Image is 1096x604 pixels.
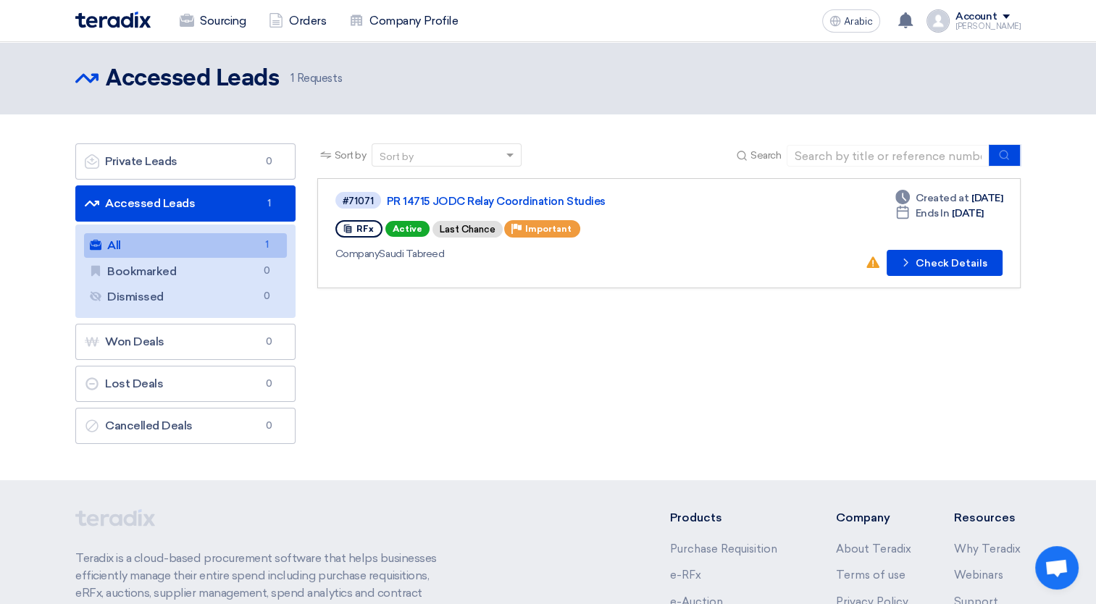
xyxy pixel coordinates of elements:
[1035,546,1079,590] a: Open chat
[85,154,177,168] font: Private Leads
[787,145,990,167] input: Search by title or reference number
[954,542,1021,555] a: Why Teradix
[258,264,275,279] span: 0
[385,221,430,237] span: Active
[335,248,444,260] font: Saudi Tabreed
[297,72,342,85] font: Requests
[260,377,277,391] span: 0
[822,9,880,33] button: Arabic
[916,259,987,269] font: Check Details
[335,248,380,260] span: Company
[369,12,458,30] font: Company Profile
[525,224,572,234] span: Important
[835,509,911,527] li: Company
[844,17,873,27] span: Arabic
[954,509,1021,527] li: Resources
[916,190,969,206] span: Created at
[926,9,950,33] img: profile_test.png
[750,148,781,163] span: Search
[670,569,701,582] a: e-RFx
[85,335,164,348] font: Won Deals
[835,569,905,582] a: Terms of use
[971,190,1003,206] font: [DATE]
[343,196,374,206] div: #71071
[260,154,277,169] span: 0
[887,250,1003,276] button: Check Details
[380,149,414,164] div: Sort by
[106,64,279,93] h2: Accessed Leads
[356,224,374,234] span: RFx
[260,419,277,433] span: 0
[670,542,777,555] a: Purchase Requisition
[387,195,749,208] a: PR 14715 JODC Relay Coordination Studies
[258,289,275,304] span: 0
[200,12,246,30] font: Sourcing
[260,335,277,349] span: 0
[85,196,195,210] font: Accessed Leads
[75,324,296,360] a: Won Deals0
[75,366,296,402] a: Lost Deals0
[916,206,950,221] span: Ends In
[168,5,257,37] a: Sourcing
[955,22,1021,30] div: [PERSON_NAME]
[75,143,296,180] a: Private Leads0
[90,290,164,303] font: Dismissed
[952,206,983,221] font: [DATE]
[258,238,275,253] span: 1
[670,509,792,527] li: Products
[75,12,151,28] img: Teradix logo
[289,12,326,30] font: Orders
[432,221,503,238] div: Last Chance
[85,419,193,432] font: Cancelled Deals
[260,196,277,211] span: 1
[290,72,294,85] span: 1
[257,5,338,37] a: Orders
[90,238,121,252] font: All
[75,185,296,222] a: Accessed Leads1
[835,542,911,555] a: About Teradix
[85,377,163,390] font: Lost Deals
[335,148,367,163] span: Sort by
[75,408,296,444] a: Cancelled Deals0
[954,569,1003,582] a: Webinars
[955,11,997,23] div: Account
[90,264,176,278] font: Bookmarked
